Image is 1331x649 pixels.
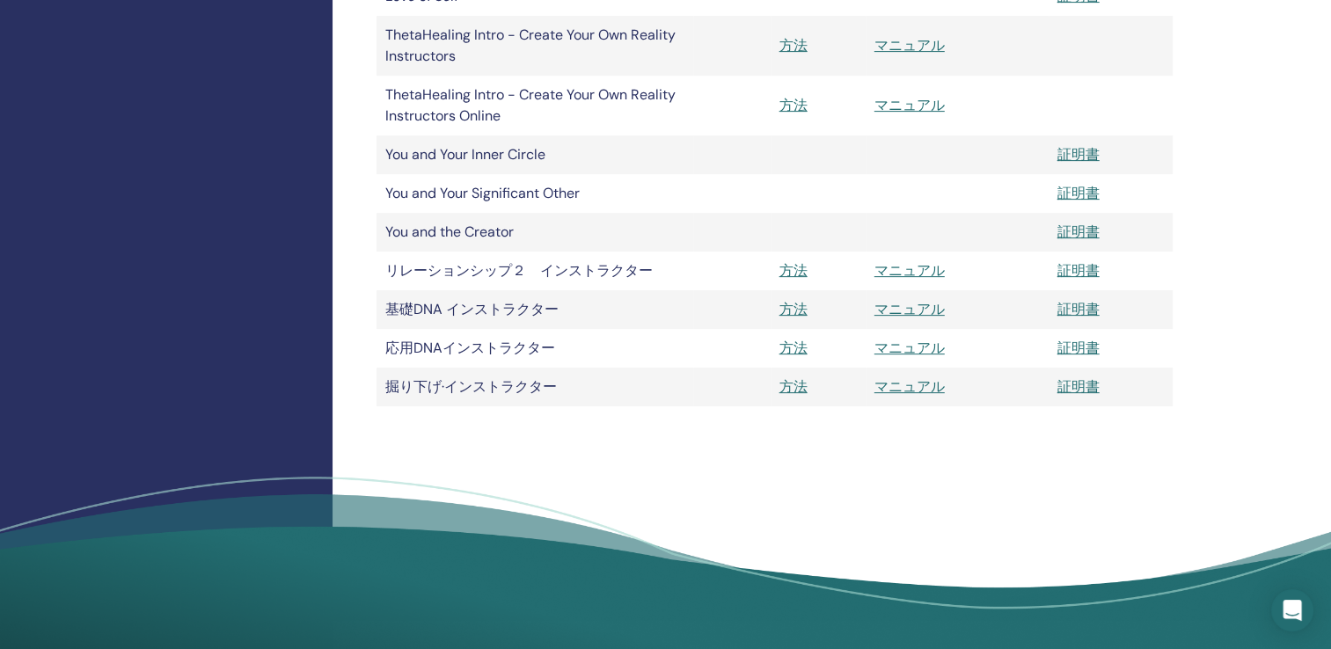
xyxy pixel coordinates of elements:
[377,174,693,213] td: You and Your Significant Other
[1057,261,1100,280] a: 証明書
[377,213,693,252] td: You and the Creator
[874,300,945,318] a: マニュアル
[377,290,693,329] td: 基礎DNA インストラクター
[874,261,945,280] a: マニュアル
[779,377,808,396] a: 方法
[874,36,945,55] a: マニュアル
[874,339,945,357] a: マニュアル
[1057,377,1100,396] a: 証明書
[779,96,808,114] a: 方法
[377,135,693,174] td: You and Your Inner Circle
[779,261,808,280] a: 方法
[874,377,945,396] a: マニュアル
[377,252,693,290] td: リレーションシップ２ インストラクター
[377,16,693,76] td: ThetaHealing Intro - Create Your Own Reality Instructors
[874,96,945,114] a: マニュアル
[779,300,808,318] a: 方法
[1057,300,1100,318] a: 証明書
[1057,339,1100,357] a: 証明書
[377,76,693,135] td: ThetaHealing Intro - Create Your Own Reality Instructors Online
[377,368,693,406] td: 掘り下げ·インストラクター
[1271,589,1313,631] div: Open Intercom Messenger
[779,36,808,55] a: 方法
[1057,184,1100,202] a: 証明書
[377,329,693,368] td: 応用DNAインストラクター
[779,339,808,357] a: 方法
[1057,222,1100,241] a: 証明書
[1057,145,1100,164] a: 証明書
